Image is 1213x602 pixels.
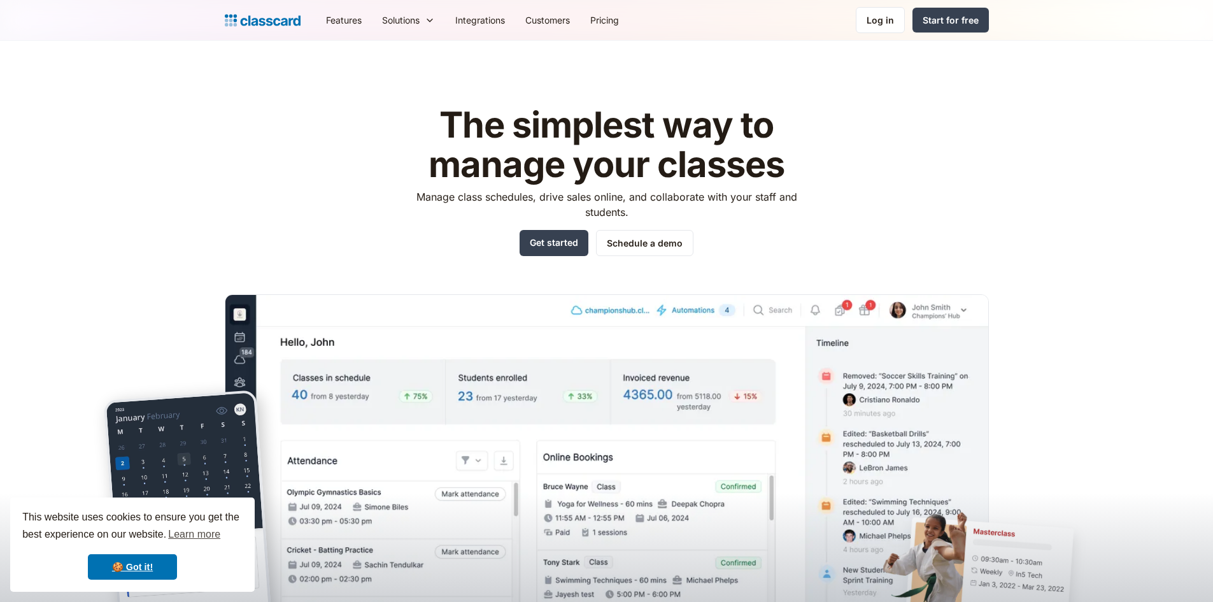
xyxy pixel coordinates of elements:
div: Solutions [382,13,420,27]
a: learn more about cookies [166,525,222,544]
a: Get started [520,230,588,256]
div: Solutions [372,6,445,34]
a: Logo [225,11,301,29]
a: dismiss cookie message [88,554,177,580]
div: Log in [867,13,894,27]
a: Features [316,6,372,34]
a: Customers [515,6,580,34]
span: This website uses cookies to ensure you get the best experience on our website. [22,510,243,544]
div: Start for free [923,13,979,27]
a: Integrations [445,6,515,34]
a: Schedule a demo [596,230,693,256]
h1: The simplest way to manage your classes [404,106,809,184]
a: Pricing [580,6,629,34]
div: cookieconsent [10,498,255,592]
a: Log in [856,7,905,33]
p: Manage class schedules, drive sales online, and collaborate with your staff and students. [404,189,809,220]
a: Start for free [912,8,989,32]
